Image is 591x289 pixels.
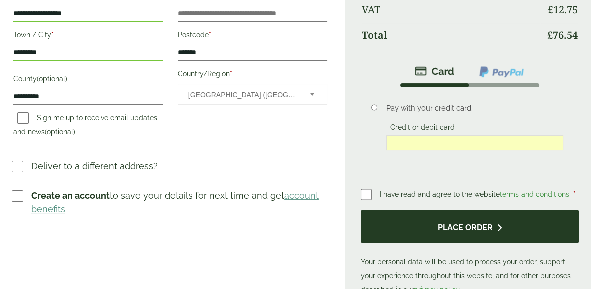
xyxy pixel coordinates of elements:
span: (optional) [45,128,75,136]
span: I have read and agree to the website [380,190,571,198]
label: County [13,72,163,89]
iframe: Secure card payment input frame [389,138,560,147]
input: Sign me up to receive email updates and news(optional) [17,112,29,124]
abbr: required [230,70,232,78]
abbr: required [209,31,211,39]
p: Pay with your credit card. [386,103,563,114]
strong: Create an account [31,190,110,201]
img: ppcp-gateway.png [478,65,525,78]
p: to save your details for next time and get [31,189,329,216]
abbr: required [51,31,54,39]
p: Deliver to a different address? [31,159,158,173]
th: Total [362,23,541,47]
label: Town / City [13,28,163,45]
abbr: required [573,190,575,198]
a: terms and conditions [500,190,569,198]
label: Sign me up to receive email updates and news [13,114,157,139]
button: Place order [361,210,579,243]
label: Credit or debit card [386,123,459,134]
span: £ [548,3,553,16]
label: Postcode [178,28,327,45]
span: £ [547,28,553,42]
label: Country/Region [178,67,327,84]
span: Country/Region [178,84,327,105]
bdi: 12.75 [548,3,578,16]
span: (optional) [37,75,67,83]
img: stripe.png [415,65,454,77]
bdi: 76.54 [547,28,578,42]
span: United Kingdom (UK) [188,84,297,105]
